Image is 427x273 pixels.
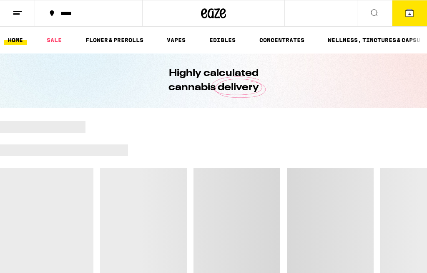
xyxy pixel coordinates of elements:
a: FLOWER & PREROLLS [81,35,148,45]
a: EDIBLES [205,35,240,45]
a: SALE [43,35,66,45]
a: VAPES [163,35,190,45]
a: CONCENTRATES [255,35,309,45]
span: 4 [408,11,411,16]
button: 4 [392,0,427,26]
h1: Highly calculated cannabis delivery [145,66,282,95]
a: HOME [4,35,27,45]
